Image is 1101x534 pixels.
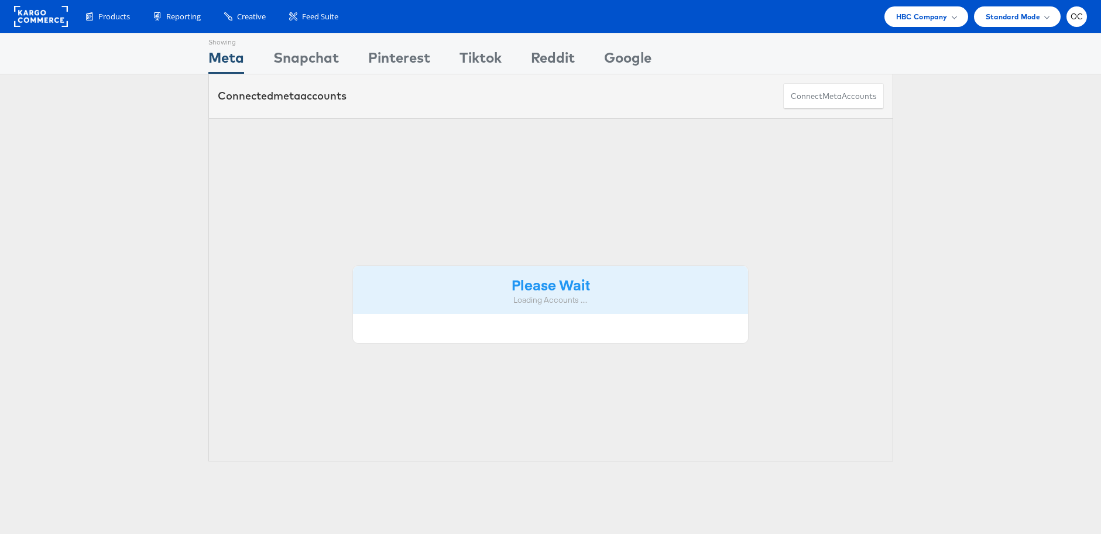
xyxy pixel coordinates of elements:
[208,33,244,47] div: Showing
[459,47,502,74] div: Tiktok
[1071,13,1083,20] span: OC
[368,47,430,74] div: Pinterest
[166,11,201,22] span: Reporting
[273,89,300,102] span: meta
[208,47,244,74] div: Meta
[218,88,347,104] div: Connected accounts
[822,91,842,102] span: meta
[896,11,948,23] span: HBC Company
[273,47,339,74] div: Snapchat
[302,11,338,22] span: Feed Suite
[531,47,575,74] div: Reddit
[783,83,884,109] button: ConnectmetaAccounts
[237,11,266,22] span: Creative
[986,11,1040,23] span: Standard Mode
[362,295,740,306] div: Loading Accounts ....
[604,47,651,74] div: Google
[98,11,130,22] span: Products
[512,275,590,294] strong: Please Wait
